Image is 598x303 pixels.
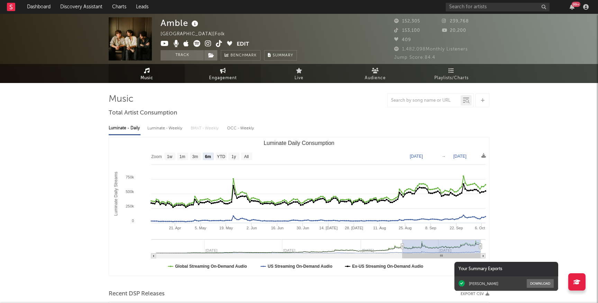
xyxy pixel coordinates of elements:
span: Recent DSP Releases [109,290,165,298]
div: [PERSON_NAME] [469,281,498,286]
span: 152,305 [394,19,420,24]
a: Music [109,64,185,83]
div: Your Summary Exports [454,262,558,276]
button: Export CSV [461,292,489,296]
text: 19. May [219,226,233,230]
text: 5. May [195,226,207,230]
text: Luminate Daily Streams [114,172,118,215]
input: Search for artists [446,3,550,11]
text: 28. [DATE] [345,226,363,230]
text: 3m [192,154,198,159]
text: 1y [232,154,236,159]
text: 250k [126,204,134,208]
span: Summary [273,54,293,57]
span: Playlists/Charts [434,74,469,82]
svg: Luminate Daily Consumption [109,137,489,276]
text: Global Streaming On-Demand Audio [175,264,247,269]
button: Edit [237,40,249,49]
text: 750k [126,175,134,179]
span: Music [141,74,153,82]
a: Benchmark [221,50,261,61]
button: Summary [264,50,297,61]
text: 1m [180,154,185,159]
text: Ex-US Streaming On-Demand Audio [352,264,424,269]
text: [DATE] [453,154,466,159]
div: Luminate - Weekly [147,122,184,134]
text: 500k [126,190,134,194]
button: Track [161,50,204,61]
text: 0 [132,219,134,223]
div: [GEOGRAPHIC_DATA] | Folk [161,30,241,38]
text: 21. Apr [169,226,181,230]
a: Audience [337,64,413,83]
text: [DATE] [410,154,423,159]
text: US Streaming On-Demand Audio [268,264,333,269]
button: 99+ [570,4,574,10]
span: 153,100 [394,28,420,33]
a: Engagement [185,64,261,83]
a: Live [261,64,337,83]
text: 8. Sep [425,226,436,230]
text: YTD [217,154,225,159]
text: 14. [DATE] [319,226,338,230]
span: Jump Score: 84.4 [394,55,435,60]
text: Luminate Daily Consumption [264,140,335,146]
text: 1w [167,154,173,159]
span: 20,200 [442,28,466,33]
span: 1,482,098 Monthly Listeners [394,47,468,52]
input: Search by song name or URL [388,98,461,103]
a: Playlists/Charts [413,64,489,83]
text: 6. Oct [475,226,485,230]
text: 11. Aug [373,226,386,230]
span: Total Artist Consumption [109,109,177,117]
span: 409 [394,38,411,42]
text: 30. Jun [297,226,309,230]
button: Download [527,279,554,288]
span: Engagement [209,74,237,82]
div: 99 + [572,2,580,7]
text: 2. Jun [246,226,257,230]
div: Amble [161,17,200,29]
span: Audience [365,74,386,82]
text: All [244,154,248,159]
span: Live [295,74,303,82]
span: 239,768 [442,19,469,24]
div: OCC - Weekly [227,122,255,134]
text: 25. Aug [399,226,411,230]
text: 16. Jun [271,226,283,230]
text: → [442,154,446,159]
div: Luminate - Daily [109,122,141,134]
text: Zoom [151,154,162,159]
text: 6m [205,154,211,159]
span: Benchmark [230,52,257,60]
text: 22. Sep [450,226,463,230]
